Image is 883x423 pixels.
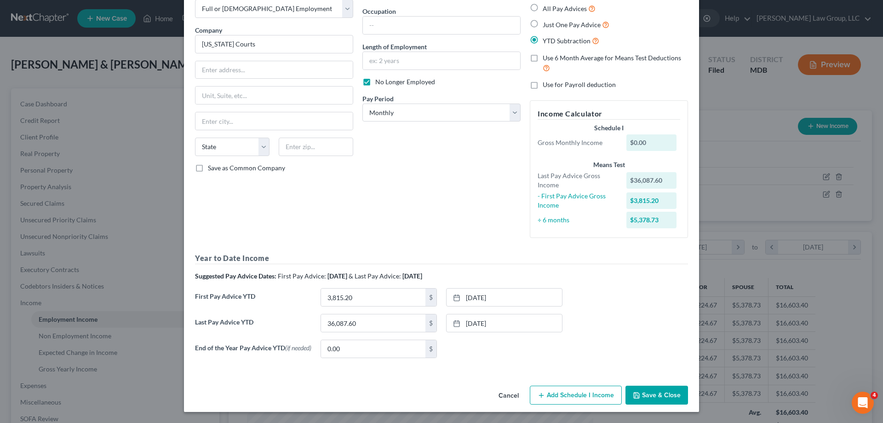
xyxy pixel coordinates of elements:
span: YTD Subtraction [543,37,591,45]
input: ex: 2 years [363,52,520,70]
a: [DATE] [447,314,562,332]
div: Last Pay Advice Gross Income [533,171,622,190]
label: Last Pay Advice YTD [190,314,316,340]
input: Search company by name... [195,35,353,53]
button: Cancel [491,387,526,405]
input: Unit, Suite, etc... [195,87,353,104]
input: 0.00 [321,314,425,332]
span: (if needed) [285,344,311,352]
input: 0.00 [321,340,425,358]
label: First Pay Advice YTD [190,288,316,314]
span: Use for Payroll deduction [543,81,616,88]
a: [DATE] [447,289,562,306]
span: Pay Period [362,95,394,103]
input: Enter city... [195,112,353,130]
span: Use 6 Month Average for Means Test Deductions [543,54,681,62]
strong: [DATE] [327,272,347,280]
iframe: Intercom live chat [852,392,874,414]
span: & Last Pay Advice: [349,272,401,280]
h5: Year to Date Income [195,253,688,264]
span: Just One Pay Advice [543,21,601,29]
span: No Longer Employed [375,78,435,86]
input: -- [363,17,520,34]
div: $ [425,340,436,358]
label: Length of Employment [362,42,427,52]
span: Save as Common Company [208,164,285,172]
div: - First Pay Advice Gross Income [533,191,622,210]
span: First Pay Advice: [278,272,326,280]
strong: [DATE] [402,272,422,280]
div: $5,378.73 [626,212,677,228]
strong: Suggested Pay Advice Dates: [195,272,276,280]
label: Occupation [362,6,396,16]
div: ÷ 6 months [533,215,622,225]
div: $ [425,314,436,332]
input: Enter zip... [279,138,353,156]
div: $36,087.60 [626,172,677,189]
input: Enter address... [195,61,353,79]
button: Save & Close [625,386,688,405]
div: $3,815.20 [626,192,677,209]
input: 0.00 [321,289,425,306]
span: All Pay Advices [543,5,587,12]
div: $0.00 [626,134,677,151]
div: Means Test [538,160,680,169]
span: Company [195,26,222,34]
div: $ [425,289,436,306]
span: 4 [871,392,878,399]
h5: Income Calculator [538,108,680,120]
label: End of the Year Pay Advice YTD [190,340,316,365]
div: Schedule I [538,123,680,133]
button: Add Schedule I Income [530,386,622,405]
div: Gross Monthly Income [533,138,622,147]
